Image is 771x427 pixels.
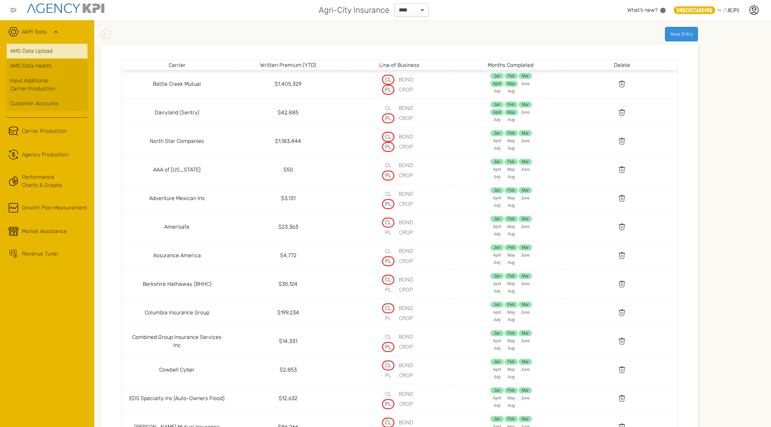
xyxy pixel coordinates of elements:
div: BOND [396,75,416,85]
div: Feb [504,216,518,222]
div: Feb [504,387,518,393]
div: CROP [396,285,416,295]
div: BOND [396,246,416,256]
a: AMS Data Upload [7,44,87,59]
span: Battle Creek Mutual [129,80,225,88]
div: June [519,338,532,344]
div: CROP [396,113,416,123]
span: EDS Specialty Ins (Auto-Owners Flood) [129,394,225,402]
span: Dairyland (Sentry) [129,109,225,117]
a: AMS Data Health [7,59,87,73]
div: May [504,281,518,287]
div: July [490,117,504,123]
div: $3,131 [234,194,342,202]
div: April [490,281,504,287]
div: BOND [396,189,416,199]
div: CL [382,360,394,371]
div: Feb [504,273,518,279]
span: Assurance America [129,251,225,260]
div: May [504,224,518,230]
div: May [504,252,518,258]
div: BOND [396,303,416,313]
div: Jan [490,216,504,222]
div: BOND [396,360,416,371]
div: $1,183,444 [234,137,342,145]
span: Revenue Tuner [22,250,59,258]
a: Input AdditionalCarrier Production [7,73,87,96]
div: Aug [504,345,518,351]
div: May [504,366,518,373]
div: April [490,109,504,115]
div: Aug [504,260,518,266]
div: PL [382,113,394,123]
div: May [504,138,518,144]
div: June [519,166,532,172]
div: $35,124 [234,280,342,288]
div: PL [382,199,394,209]
div: June [519,195,532,201]
div: May [504,338,518,344]
div: Mar [519,273,532,279]
div: Feb [504,302,518,308]
span: AAA of [US_STATE] [129,166,225,174]
div: $12,632 [234,394,342,402]
span: Columbia Insurance Group [129,309,225,317]
div: Aug [504,202,518,208]
div: CL [382,389,394,399]
div: CL [382,332,394,342]
span: Market Assistance [22,227,67,235]
div: $4,772 [234,251,342,260]
div: June [519,281,532,287]
div: CROP [396,342,416,352]
div: CROP [396,399,416,409]
div: June [519,138,532,144]
div: Jan [490,416,504,422]
div: Aug [504,402,518,409]
button: New Entry [665,27,698,41]
div: Mar [519,359,532,365]
div: July [490,231,504,237]
span: Cowbell Cyber [129,366,225,374]
div: $50 [234,166,342,174]
div: Months Completed [457,62,564,68]
div: June [519,366,532,373]
div: CL [382,75,394,85]
div: April [490,81,504,87]
div: BOND [396,218,416,228]
span: Carrier Production [22,127,67,135]
div: $23,363 [234,223,342,231]
div: CROP [396,371,416,381]
div: Mar [519,159,532,165]
div: Jan [490,302,504,308]
div: CROP [396,199,416,209]
div: PL [382,228,394,238]
div: July [490,288,504,294]
div: Aug [504,231,518,237]
div: CL [382,189,394,199]
div: CROP [396,170,416,181]
div: Jan [490,330,504,336]
div: July [490,174,504,180]
div: Aug [504,174,518,180]
div: CL [382,103,394,113]
div: Feb [504,159,518,165]
div: Feb [504,187,518,193]
div: Feb [504,330,518,336]
div: July [490,260,504,266]
div: CL [382,246,394,256]
div: June [519,224,532,230]
div: June [519,395,532,401]
div: Line of Business [346,62,453,68]
span: Amerisafe [129,223,225,231]
div: Feb [504,73,518,79]
div: May [504,309,518,315]
div: PL [382,85,394,95]
div: PL [382,170,394,181]
div: Jan [490,387,504,393]
div: July [490,145,504,151]
div: April [490,195,504,201]
div: Jan [490,187,504,193]
div: April [490,166,504,172]
div: June [519,81,532,87]
div: Jan [490,130,504,136]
